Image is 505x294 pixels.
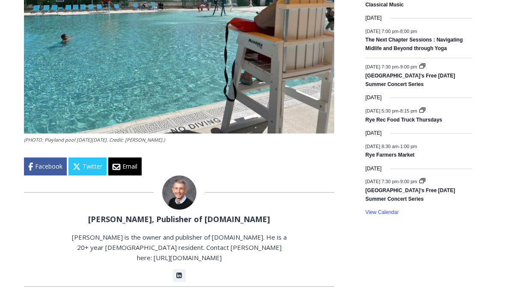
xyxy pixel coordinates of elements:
[365,108,419,113] time: -
[365,143,417,148] time: -
[365,94,382,102] time: [DATE]
[71,232,288,263] p: [PERSON_NAME] is the owner and publisher of [DOMAIN_NAME]. He is a 20+ year [DEMOGRAPHIC_DATA] re...
[24,157,67,175] a: Facebook
[365,14,382,22] time: [DATE]
[400,179,417,184] span: 9:00 pm
[24,136,334,144] figcaption: (PHOTO: Playland pool [DATE][DATE]. Credit: [PERSON_NAME].)
[365,37,463,52] a: The Next Chapter Sessions : Navigating Midlife and Beyond through Yoga
[400,143,417,148] span: 1:00 pm
[88,53,122,102] div: Located at [STREET_ADDRESS][PERSON_NAME]
[0,86,86,107] a: Open Tues. - Sun. [PHONE_NUMBER]
[400,64,417,69] span: 9:00 pm
[365,73,455,88] a: [GEOGRAPHIC_DATA]’s Free [DATE] Summer Concert Series
[365,117,442,124] a: Rye Rec Food Truck Thursdays
[365,179,419,184] time: -
[108,157,142,175] a: Email
[400,108,417,113] span: 8:15 pm
[3,88,84,121] span: Open Tues. - Sun. [PHONE_NUMBER]
[68,157,107,175] a: Twitter
[365,64,419,69] time: -
[365,152,415,159] a: Rye Farmers Market
[365,64,398,69] span: [DATE] 7:30 pm
[365,28,398,33] span: [DATE] 7:00 pm
[224,85,397,104] span: Intern @ [DOMAIN_NAME]
[365,209,399,216] a: View Calendar
[206,83,415,107] a: Intern @ [DOMAIN_NAME]
[216,0,404,83] div: "The first chef I interviewed talked about coming to [GEOGRAPHIC_DATA] from [GEOGRAPHIC_DATA] in ...
[365,179,398,184] span: [DATE] 7:30 pm
[365,108,398,113] span: [DATE] 5:30 pm
[400,28,417,33] span: 8:00 pm
[365,165,382,173] time: [DATE]
[88,214,270,224] a: [PERSON_NAME], Publisher of [DOMAIN_NAME]
[365,28,417,33] time: -
[365,187,455,202] a: [GEOGRAPHIC_DATA]’s Free [DATE] Summer Concert Series
[365,129,382,137] time: [DATE]
[365,143,398,148] span: [DATE] 8:30 am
